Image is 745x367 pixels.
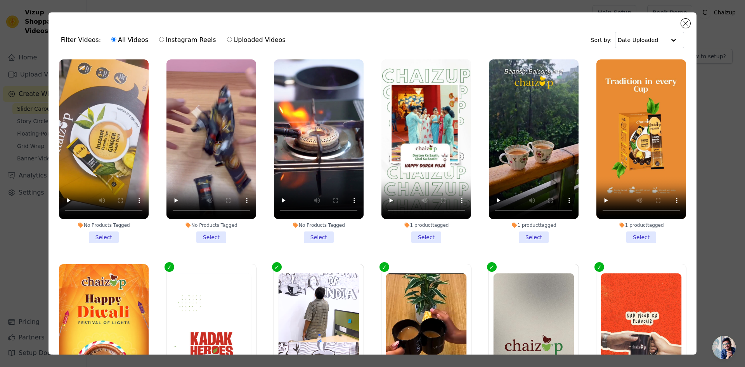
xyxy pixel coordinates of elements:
label: Instagram Reels [159,35,216,45]
label: Uploaded Videos [227,35,286,45]
div: 1 product tagged [381,222,471,228]
label: All Videos [111,35,149,45]
div: No Products Tagged [166,222,256,228]
div: Filter Videos: [61,31,290,49]
div: No Products Tagged [59,222,149,228]
div: Sort by: [591,32,684,48]
div: Open chat [712,336,736,359]
button: Close modal [681,19,690,28]
div: No Products Tagged [274,222,364,228]
div: 1 product tagged [596,222,686,228]
div: 1 product tagged [489,222,579,228]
